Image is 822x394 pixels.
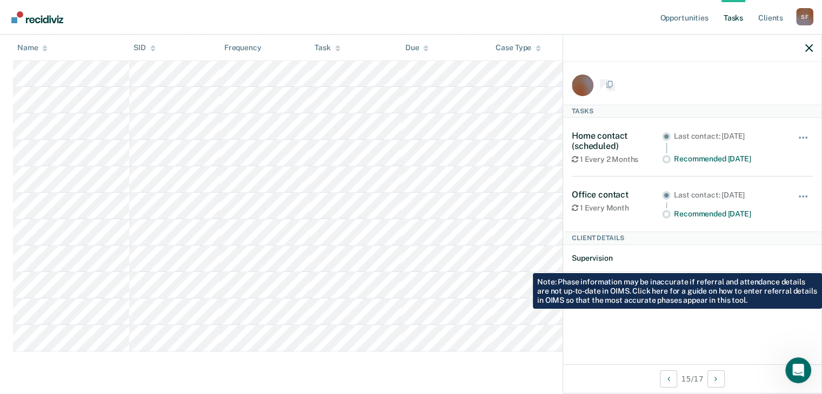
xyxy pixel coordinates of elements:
[674,191,783,200] div: Last contact: [DATE]
[674,209,783,219] div: Recommended [DATE]
[785,357,811,383] iframe: Intercom live chat
[405,43,429,52] div: Due
[572,254,813,263] dt: Supervision
[563,232,821,244] div: Client Details
[563,364,821,393] div: 15 / 17
[572,189,662,200] div: Office contact
[11,11,63,23] img: Recidiviz
[796,8,813,25] div: S F
[17,43,48,52] div: Name
[496,43,541,52] div: Case Type
[133,43,156,52] div: SID
[572,131,662,151] div: Home contact (scheduled)
[660,370,677,388] button: Previous Client
[572,155,662,164] div: 1 Every 2 Months
[563,105,821,118] div: Tasks
[572,203,662,213] div: 1 Every Month
[315,43,340,52] div: Task
[796,8,813,25] button: Profile dropdown button
[707,370,725,388] button: Next Client
[674,154,783,164] div: Recommended [DATE]
[572,281,813,290] dt: Contact
[224,43,262,52] div: Frequency
[674,132,783,141] div: Last contact: [DATE]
